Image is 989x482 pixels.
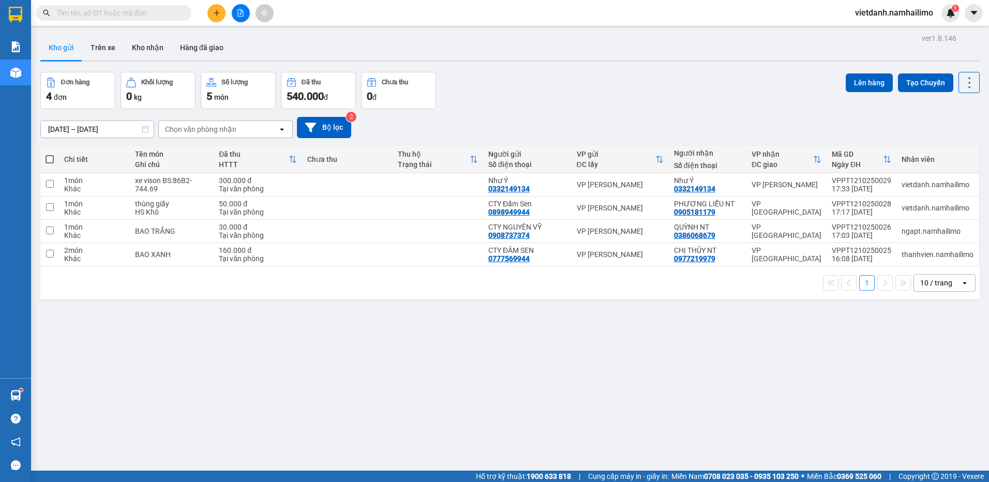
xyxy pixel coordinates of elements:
[952,5,959,12] sup: 1
[219,223,297,231] div: 30.000 đ
[902,227,973,235] div: ngapt.namhailimo
[752,150,813,158] div: VP nhận
[11,414,21,424] span: question-circle
[372,93,377,101] span: đ
[219,246,297,254] div: 160.000 đ
[121,72,196,109] button: Khối lượng0kg
[20,388,23,391] sup: 1
[577,250,664,259] div: VP [PERSON_NAME]
[832,200,891,208] div: VPPT1210250028
[82,35,124,60] button: Trên xe
[61,79,89,86] div: Đơn hàng
[207,4,226,22] button: plus
[219,185,297,193] div: Tại văn phòng
[367,90,372,102] span: 0
[837,472,881,480] strong: 0369 525 060
[752,246,821,263] div: VP [GEOGRAPHIC_DATA]
[307,155,387,163] div: Chưa thu
[141,79,173,86] div: Khối lượng
[946,8,955,18] img: icon-new-feature
[832,231,891,239] div: 17:03 [DATE]
[527,472,571,480] strong: 1900 633 818
[674,176,741,185] div: Như Ý
[674,254,715,263] div: 0977219979
[41,121,154,138] input: Select a date range.
[920,278,952,288] div: 10 / trang
[219,150,289,158] div: Đã thu
[847,6,941,19] span: vietdanh.namhailimo
[577,204,664,212] div: VP [PERSON_NAME]
[214,93,229,101] span: món
[11,437,21,447] span: notification
[674,161,741,170] div: Số điện thoại
[135,160,208,169] div: Ghi chú
[488,176,566,185] div: Như Ý
[10,390,21,401] img: warehouse-icon
[54,93,67,101] span: đơn
[64,155,125,163] div: Chi tiết
[398,150,470,158] div: Thu hộ
[382,79,408,86] div: Chưa thu
[11,460,21,470] span: message
[488,208,530,216] div: 0898949944
[752,223,821,239] div: VP [GEOGRAPHIC_DATA]
[488,185,530,193] div: 0332149134
[201,72,276,109] button: Số lượng5món
[577,227,664,235] div: VP [PERSON_NAME]
[126,90,132,102] span: 0
[969,8,979,18] span: caret-down
[488,160,566,169] div: Số điện thoại
[488,223,566,231] div: CTY NGUYÊN VỸ
[165,124,236,134] div: Chọn văn phòng nhận
[674,208,715,216] div: 0905181179
[219,160,289,169] div: HTTT
[361,72,436,109] button: Chưa thu0đ
[588,471,669,482] span: Cung cấp máy in - giấy in:
[832,254,891,263] div: 16:08 [DATE]
[902,250,973,259] div: thanhvien.namhailimo
[932,473,939,480] span: copyright
[10,67,21,78] img: warehouse-icon
[577,180,664,189] div: VP [PERSON_NAME]
[674,223,741,231] div: QUỲNH NT
[64,176,125,185] div: 1 món
[346,112,356,122] sup: 2
[953,5,957,12] span: 1
[219,231,297,239] div: Tại văn phòng
[674,149,741,157] div: Người nhận
[43,9,50,17] span: search
[135,250,208,259] div: BAO XANH
[827,146,896,173] th: Toggle SortBy
[801,474,804,478] span: ⚪️
[752,200,821,216] div: VP [GEOGRAPHIC_DATA]
[261,9,268,17] span: aim
[902,180,973,189] div: vietdanh.namhailimo
[922,33,956,44] div: ver 1.8.146
[746,146,827,173] th: Toggle SortBy
[64,246,125,254] div: 2 món
[213,9,220,17] span: plus
[287,90,324,102] span: 540.000
[219,176,297,185] div: 300.000 đ
[135,176,208,193] div: xe vison BS:86B2-744.69
[832,223,891,231] div: VPPT1210250026
[898,73,953,92] button: Tạo Chuyến
[297,117,351,138] button: Bộ lọc
[704,472,799,480] strong: 0708 023 035 - 0935 103 250
[172,35,232,60] button: Hàng đã giao
[281,72,356,109] button: Đã thu540.000đ
[488,150,566,158] div: Người gửi
[965,4,983,22] button: caret-down
[671,471,799,482] span: Miền Nam
[846,73,893,92] button: Lên hàng
[398,160,470,169] div: Trạng thái
[674,185,715,193] div: 0332149134
[807,471,881,482] span: Miền Bắc
[488,246,566,254] div: CTY ĐẦM SEN
[674,231,715,239] div: 0386068679
[10,41,21,52] img: solution-icon
[488,200,566,208] div: CTY Đầm Sen
[752,160,813,169] div: ĐC giao
[832,185,891,193] div: 17:33 [DATE]
[135,200,208,208] div: thùng giấy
